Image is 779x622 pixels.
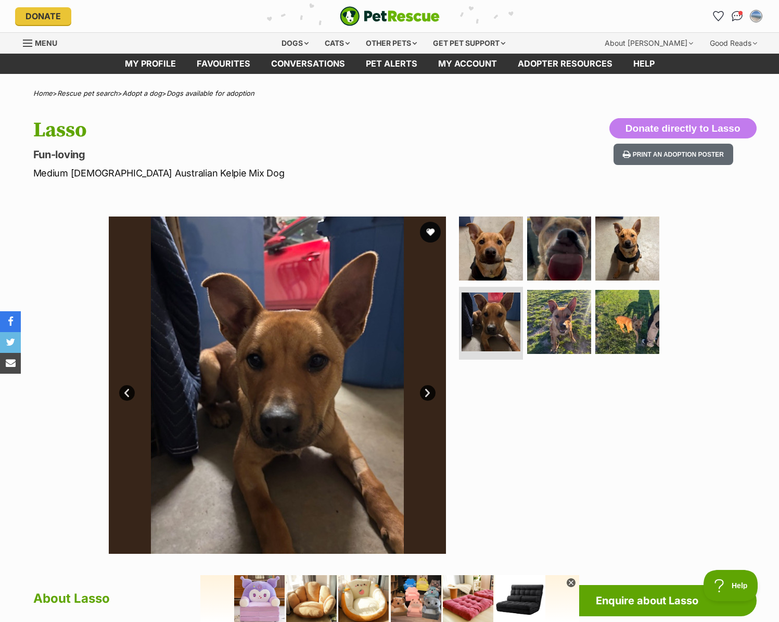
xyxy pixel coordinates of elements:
p: Medium [DEMOGRAPHIC_DATA] Australian Kelpie Mix Dog [33,166,474,180]
img: Photo of Lasso [595,217,659,281]
a: Adopt a dog [122,89,162,97]
a: Help [623,54,665,74]
a: conversations [261,54,355,74]
img: Roanna profile pic [751,11,761,21]
a: Adopter resources [507,54,623,74]
button: favourite [420,222,441,243]
a: Favourites [186,54,261,74]
img: Photo of Lasso [459,217,523,281]
a: Menu [23,33,65,52]
button: My account [748,8,764,24]
a: Next [420,385,436,401]
div: Other pets [359,33,424,54]
div: Cats [317,33,357,54]
a: Favourites [710,8,727,24]
button: Print an adoption poster [614,144,733,165]
p: Fun-loving [33,147,474,162]
ul: Account quick links [710,8,764,24]
img: Photo of Lasso [527,290,591,354]
img: Photo of Lasso [462,293,520,351]
h1: Lasso [33,118,474,142]
a: PetRescue [340,6,440,26]
img: Photo of Lasso [109,217,446,554]
img: chat-41dd97257d64d25036548639549fe6c8038ab92f7586957e7f3b1b290dea8141.svg [732,11,743,21]
a: Dogs available for adoption [167,89,254,97]
div: > > > [7,90,772,97]
h2: About Lasso [33,587,463,610]
a: My account [428,54,507,74]
a: Conversations [729,8,746,24]
span: Menu [35,39,57,47]
img: Photo of Lasso [595,290,659,354]
iframe: Help Scout Beacon - Open [704,570,758,601]
a: Donate [15,7,71,25]
a: My profile [114,54,186,74]
img: Photo of Lasso [527,217,591,281]
a: Prev [119,385,135,401]
button: Donate directly to Lasso [609,118,757,139]
div: Get pet support [426,33,513,54]
a: Rescue pet search [57,89,118,97]
div: Good Reads [703,33,764,54]
a: Enquire about Lasso [538,585,757,616]
div: About [PERSON_NAME] [597,33,700,54]
a: Home [33,89,53,97]
a: Pet alerts [355,54,428,74]
div: Dogs [274,33,316,54]
img: logo-e224e6f780fb5917bec1dbf3a21bbac754714ae5b6737aabdf751b685950b380.svg [340,6,440,26]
